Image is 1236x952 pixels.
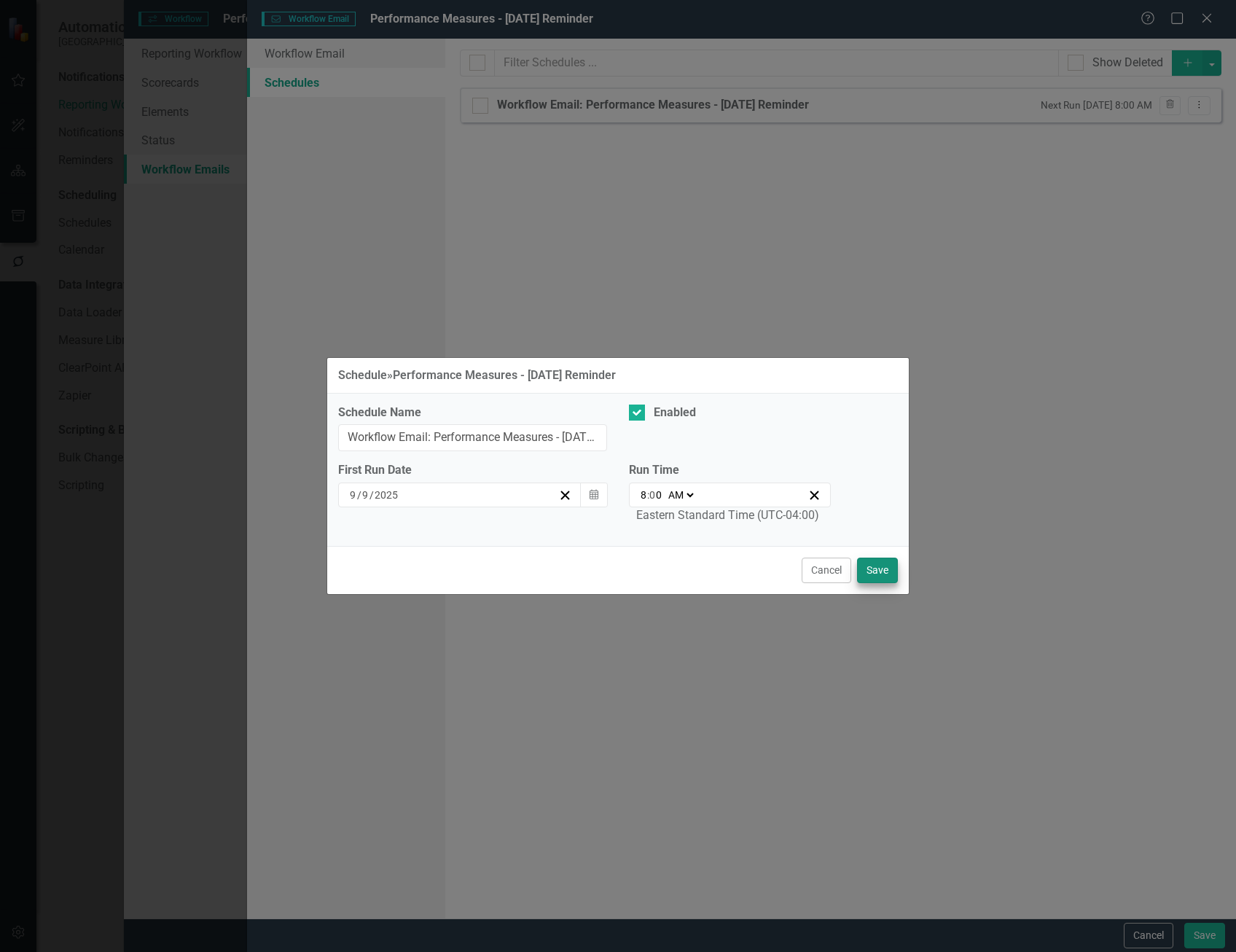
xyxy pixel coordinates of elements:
input: Schedule Name [338,424,607,451]
label: Run Time [629,462,831,479]
label: Schedule Name [338,405,607,421]
span: / [369,488,374,502]
div: Schedule » Performance Measures - [DATE] Reminder [338,369,616,382]
div: Eastern Standard Time (UTC-04:00) [636,507,819,524]
div: Enabled [654,405,696,421]
span: : [647,488,649,502]
input: -- [640,488,647,502]
span: / [357,488,361,502]
div: First Run Date [338,462,607,479]
button: Cancel [802,558,851,583]
input: -- [649,488,662,502]
button: Save [857,558,898,583]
